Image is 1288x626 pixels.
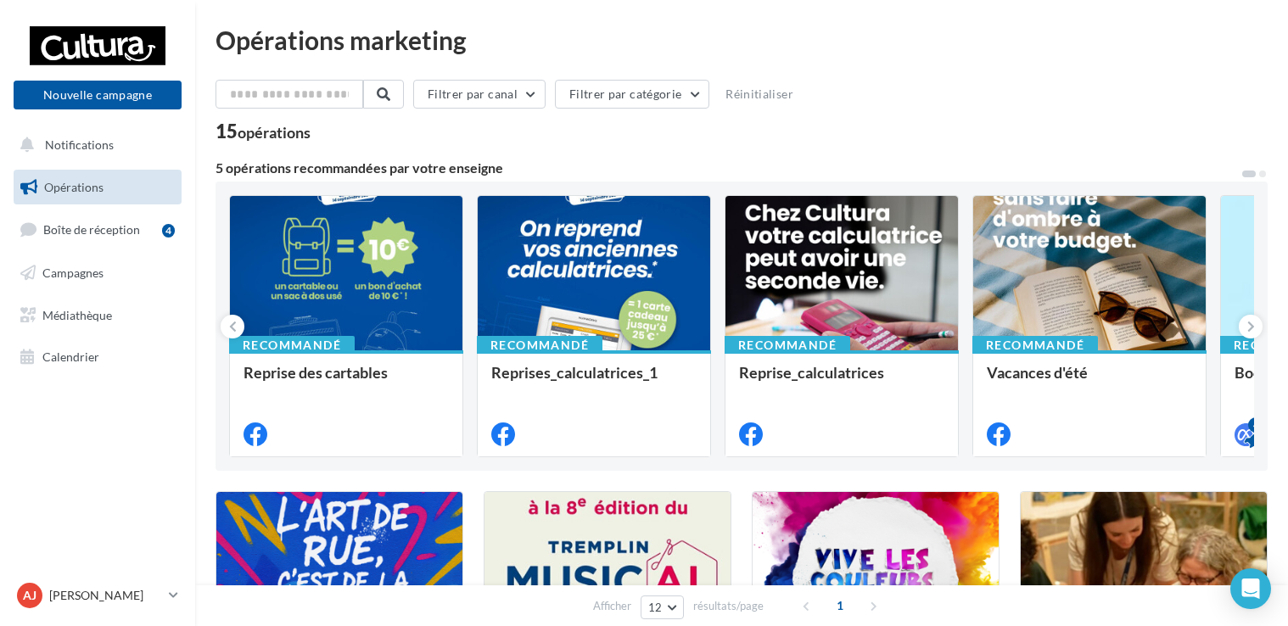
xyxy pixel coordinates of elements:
div: Opérations marketing [216,27,1268,53]
div: 4 [1248,417,1263,433]
span: résultats/page [693,598,764,614]
span: Campagnes [42,265,104,280]
div: Vacances d'été [987,364,1192,398]
div: opérations [238,125,311,140]
div: Open Intercom Messenger [1230,568,1271,609]
div: Recommandé [972,336,1098,355]
button: Notifications [10,127,178,163]
button: Filtrer par catégorie [555,80,709,109]
a: Calendrier [10,339,185,375]
a: AJ [PERSON_NAME] [14,579,182,612]
span: AJ [23,587,36,604]
span: Calendrier [42,349,99,364]
div: Reprises_calculatrices_1 [491,364,697,398]
span: 1 [826,592,854,619]
div: Recommandé [477,336,602,355]
div: Recommandé [725,336,850,355]
span: Opérations [44,180,104,194]
a: Médiathèque [10,298,185,333]
button: Réinitialiser [719,84,800,104]
div: Recommandé [229,336,355,355]
div: 15 [216,122,311,141]
a: Boîte de réception4 [10,211,185,248]
p: [PERSON_NAME] [49,587,162,604]
span: Notifications [45,137,114,152]
span: 12 [648,601,663,614]
span: Afficher [593,598,631,614]
div: 5 opérations recommandées par votre enseigne [216,161,1240,175]
div: Reprise des cartables [244,364,449,398]
span: Boîte de réception [43,222,140,237]
a: Campagnes [10,255,185,291]
div: Reprise_calculatrices [739,364,944,398]
a: Opérations [10,170,185,205]
button: Nouvelle campagne [14,81,182,109]
div: 4 [162,224,175,238]
span: Médiathèque [42,307,112,321]
button: Filtrer par canal [413,80,546,109]
button: 12 [641,595,684,619]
